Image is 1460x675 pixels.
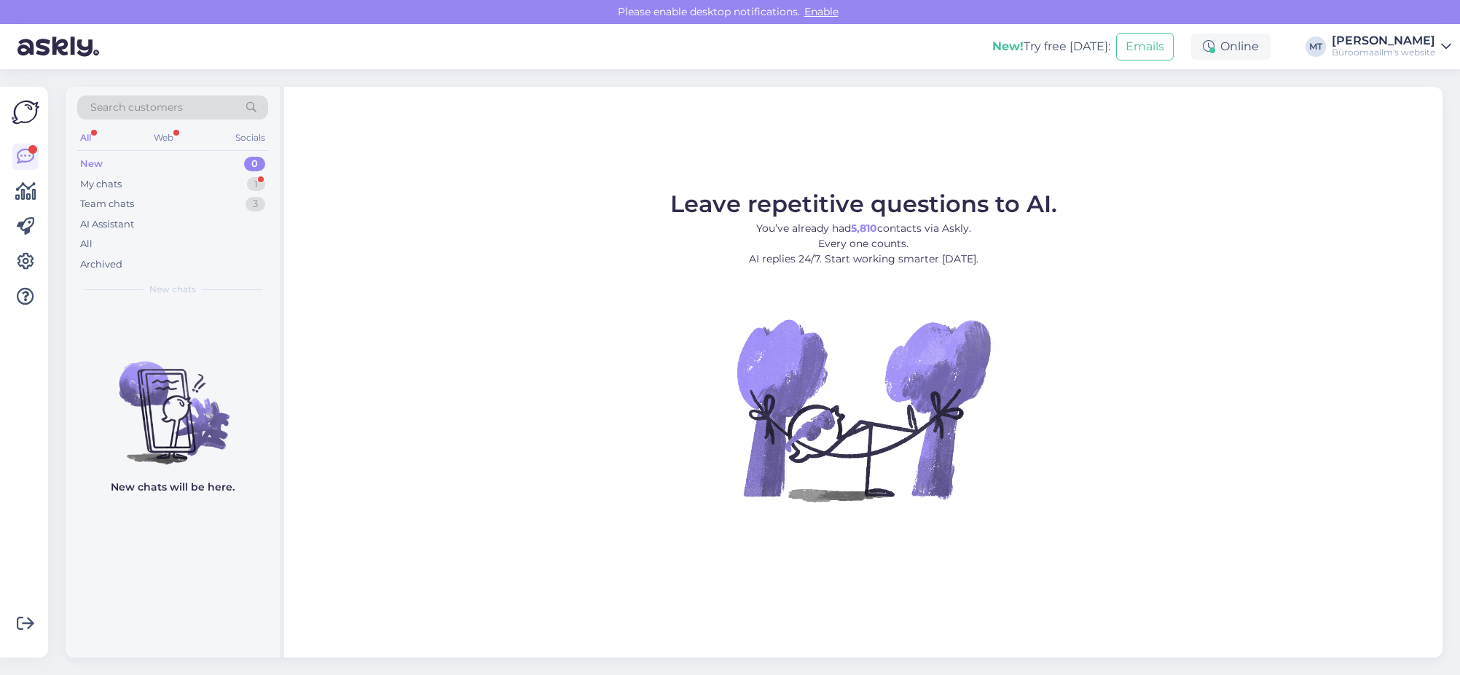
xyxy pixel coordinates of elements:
[80,237,93,251] div: All
[80,177,122,192] div: My chats
[149,283,196,296] span: New chats
[670,190,1057,218] span: Leave repetitive questions to AI.
[1332,47,1435,58] div: Büroomaailm's website
[992,38,1110,55] div: Try free [DATE]:
[80,197,134,211] div: Team chats
[232,128,268,147] div: Socials
[111,480,235,495] p: New chats will be here.
[90,100,183,115] span: Search customers
[732,278,994,541] img: No Chat active
[12,98,39,126] img: Askly Logo
[244,157,265,171] div: 0
[247,177,265,192] div: 1
[670,221,1057,267] p: You’ve already had contacts via Askly. Every one counts. AI replies 24/7. Start working smarter [...
[246,197,265,211] div: 3
[800,5,843,18] span: Enable
[992,39,1024,53] b: New!
[1332,35,1435,47] div: [PERSON_NAME]
[66,335,280,467] img: No chats
[1116,33,1174,61] button: Emails
[1191,34,1271,60] div: Online
[851,222,877,235] b: 5,810
[151,128,176,147] div: Web
[80,157,103,171] div: New
[1332,35,1451,58] a: [PERSON_NAME]Büroomaailm's website
[1306,36,1326,57] div: MT
[77,128,94,147] div: All
[80,257,122,272] div: Archived
[80,217,134,232] div: AI Assistant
